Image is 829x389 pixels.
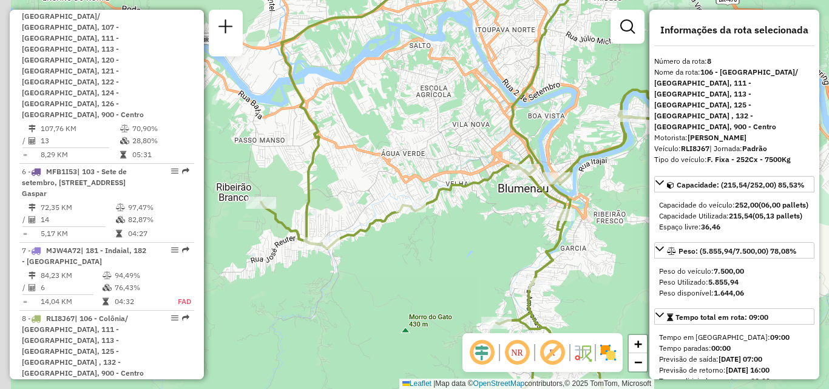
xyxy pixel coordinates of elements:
strong: 215,54 [729,211,753,220]
strong: 1.644,06 [714,288,744,297]
strong: [DATE] 07:00 [719,354,762,364]
td: 6 [40,282,102,294]
a: OpenStreetMap [473,379,525,388]
td: 14,04 KM [40,296,102,308]
strong: (05,13 pallets) [753,211,802,220]
td: FAD [164,296,192,308]
td: 84,23 KM [40,269,102,282]
strong: [DATE] 16:00 [726,365,770,374]
div: Tempo dirigindo no retorno: [659,376,810,387]
i: Tempo total em rota [120,151,126,158]
a: Nova sessão e pesquisa [214,15,238,42]
i: Distância Total [29,125,36,132]
a: Zoom in [629,335,647,353]
span: | [433,379,435,388]
td: 13 [40,135,120,147]
div: Espaço livre: [659,222,810,232]
span: Peso do veículo: [659,266,744,276]
a: Capacidade: (215,54/252,00) 85,53% [654,176,814,192]
strong: 8 [707,56,711,66]
div: Map data © contributors,© 2025 TomTom, Microsoft [399,379,654,389]
div: Previsão de retorno: [659,365,810,376]
a: Exibir filtros [615,15,640,39]
em: Opções [171,167,178,175]
span: | 181 - Indaial, 182 - [GEOGRAPHIC_DATA] [22,246,146,266]
td: 04:32 [114,296,164,308]
td: = [22,228,28,240]
strong: 00:09 [751,376,770,385]
td: / [22,214,28,226]
a: Zoom out [629,353,647,371]
span: Tempo total em rota: 09:00 [675,313,768,322]
div: Tipo do veículo: [654,154,814,165]
td: 72,35 KM [40,201,115,214]
span: 8 - [22,314,144,377]
span: | 106 - Colônia/ [GEOGRAPHIC_DATA], 111 - [GEOGRAPHIC_DATA], 113 - [GEOGRAPHIC_DATA], 125 - [GEOG... [22,314,144,377]
div: Peso Utilizado: [659,277,810,288]
span: Ocultar NR [502,338,532,367]
i: Distância Total [29,204,36,211]
i: % de utilização do peso [103,272,112,279]
em: Rota exportada [182,167,189,175]
strong: 106 - [GEOGRAPHIC_DATA]/ [GEOGRAPHIC_DATA], 111 - [GEOGRAPHIC_DATA], 113 - [GEOGRAPHIC_DATA], 125... [654,67,798,131]
span: | 103 - Sete de setembro, [STREET_ADDRESS] Gaspar [22,167,127,198]
span: RLI8J67 [46,314,75,323]
td: 28,80% [132,135,189,147]
em: Rota exportada [182,246,189,254]
i: % de utilização da cubagem [116,216,125,223]
span: 7 - [22,246,146,266]
span: MFB1I53 [46,167,77,176]
strong: [PERSON_NAME] [688,133,746,142]
a: Peso: (5.855,94/7.500,00) 78,08% [654,242,814,259]
span: MHK0H55 [46,1,81,10]
span: | Jornada: [709,144,767,153]
strong: 7.500,00 [714,266,744,276]
h4: Informações da rota selecionada [654,24,814,36]
div: Nome da rota: [654,67,814,132]
div: Motorista: [654,132,814,143]
td: 70,90% [132,123,189,135]
td: 5,17 KM [40,228,115,240]
div: Tempo em [GEOGRAPHIC_DATA]: [659,332,810,343]
td: 97,47% [127,201,189,214]
i: % de utilização do peso [116,204,125,211]
strong: (06,00 pallets) [759,200,808,209]
i: Total de Atividades [29,216,36,223]
i: Tempo total em rota [116,230,122,237]
img: Fluxo de ruas [573,343,592,362]
i: Total de Atividades [29,284,36,291]
div: Peso disponível: [659,288,810,299]
div: Tempo paradas: [659,343,810,354]
span: MJW4A72 [46,246,81,255]
em: Opções [171,314,178,322]
i: % de utilização do peso [120,125,129,132]
td: 04:27 [127,228,189,240]
i: % de utilização da cubagem [120,137,129,144]
td: 107,76 KM [40,123,120,135]
a: Leaflet [402,379,431,388]
span: Ocultar deslocamento [467,338,496,367]
strong: 36,46 [701,222,720,231]
div: Peso: (5.855,94/7.500,00) 78,08% [654,261,814,303]
td: 14 [40,214,115,226]
td: / [22,135,28,147]
span: Capacidade: (215,54/252,00) 85,53% [677,180,805,189]
span: | 104 - [GEOGRAPHIC_DATA]/ [GEOGRAPHIC_DATA], 107 - [GEOGRAPHIC_DATA], 111 - [GEOGRAPHIC_DATA], 1... [22,1,144,119]
i: Total de Atividades [29,137,36,144]
span: − [634,354,642,370]
div: Veículo: [654,143,814,154]
span: Exibir rótulo [538,338,567,367]
td: 8,29 KM [40,149,120,161]
a: Tempo total em rota: 09:00 [654,308,814,325]
td: 05:31 [132,149,189,161]
i: Tempo total em rota [103,298,109,305]
div: Capacidade: (215,54/252,00) 85,53% [654,195,814,237]
td: = [22,296,28,308]
td: / [22,282,28,294]
span: 5 - [22,1,144,119]
strong: 00:00 [711,343,731,353]
div: Capacidade Utilizada: [659,211,810,222]
td: 76,43% [114,282,164,294]
img: Exibir/Ocultar setores [598,343,618,362]
span: + [634,336,642,351]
